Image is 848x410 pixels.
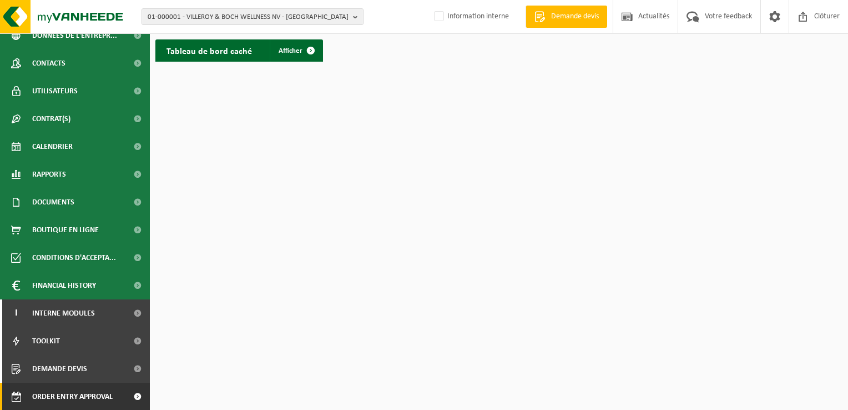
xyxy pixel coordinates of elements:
button: 01-000001 - VILLEROY & BOCH WELLNESS NV - [GEOGRAPHIC_DATA] [142,8,364,25]
span: Financial History [32,272,96,299]
a: Afficher [270,39,322,62]
h2: Tableau de bord caché [155,39,263,61]
span: I [11,299,21,327]
label: Information interne [432,8,509,25]
span: 01-000001 - VILLEROY & BOCH WELLNESS NV - [GEOGRAPHIC_DATA] [148,9,349,26]
span: Rapports [32,161,66,188]
span: Conditions d'accepta... [32,244,116,272]
span: Demande devis [32,355,87,383]
span: Interne modules [32,299,95,327]
span: Documents [32,188,74,216]
span: Utilisateurs [32,77,78,105]
span: Afficher [279,47,302,54]
span: Calendrier [32,133,73,161]
span: Données de l'entrepr... [32,22,117,49]
span: Toolkit [32,327,60,355]
span: Contrat(s) [32,105,70,133]
a: Demande devis [526,6,607,28]
span: Boutique en ligne [32,216,99,244]
span: Contacts [32,49,65,77]
span: Demande devis [548,11,602,22]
